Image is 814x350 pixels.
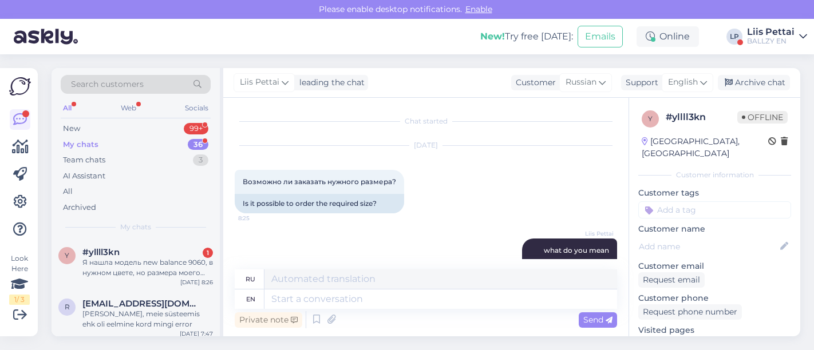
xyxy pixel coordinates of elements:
[638,187,791,199] p: Customer tags
[61,101,74,116] div: All
[180,278,213,287] div: [DATE] 8:26
[120,222,151,232] span: My chats
[63,186,73,197] div: All
[511,77,556,89] div: Customer
[246,289,255,309] div: en
[235,194,404,213] div: Is it possible to order the required size?
[240,76,279,89] span: Liis Pettai
[621,77,658,89] div: Support
[462,4,496,14] span: Enable
[480,31,505,42] b: New!
[9,253,30,305] div: Look Here
[666,110,737,124] div: # yllll3kn
[583,315,613,325] span: Send
[726,29,742,45] div: LP
[571,229,614,238] span: Liis Pettai
[235,140,617,150] div: [DATE]
[203,248,213,258] div: 1
[747,27,807,46] a: Liis PettaiBALLZY EN
[639,240,778,253] input: Add name
[184,123,208,134] div: 99+
[642,136,768,160] div: [GEOGRAPHIC_DATA], [GEOGRAPHIC_DATA]
[188,139,208,150] div: 36
[638,324,791,336] p: Visited pages
[63,170,105,182] div: AI Assistant
[183,101,211,116] div: Socials
[638,170,791,180] div: Customer information
[63,123,80,134] div: New
[578,26,623,47] button: Emails
[65,251,69,260] span: y
[9,295,30,305] div: 1 / 3
[9,77,31,96] img: Askly Logo
[638,304,742,320] div: Request phone number
[718,75,790,90] div: Archive chat
[544,246,609,254] span: what do you mean
[82,257,213,278] div: Я нашла модель new balance 9060, в нужном цвете, но размера моего нет, возможно заказать как-то н...
[638,292,791,304] p: Customer phone
[638,201,791,218] input: Add a tag
[180,329,213,338] div: [DATE] 7:47
[235,312,302,328] div: Private note
[243,177,396,186] span: Возможно ли заказать нужного размера?
[480,30,573,43] div: Try free [DATE]:
[737,111,788,124] span: Offline
[668,76,698,89] span: English
[118,101,139,116] div: Web
[82,299,201,309] span: ricacarita9@gmail.com
[638,272,705,288] div: Request email
[638,223,791,235] p: Customer name
[747,37,795,46] div: BALLZY EN
[238,214,281,222] span: 8:25
[648,114,653,123] span: y
[193,154,208,166] div: 3
[566,76,596,89] span: Russian
[235,116,617,126] div: Chat started
[63,202,96,213] div: Archived
[246,269,255,289] div: ru
[638,260,791,272] p: Customer email
[82,247,120,257] span: #yllll3kn
[63,139,98,150] div: My chats
[637,26,699,47] div: Online
[747,27,795,37] div: Liis Pettai
[63,154,105,166] div: Team chats
[295,77,365,89] div: leading the chat
[82,309,213,329] div: [PERSON_NAME], meie süsteemis ehk oli eelmine kord mingi error
[65,303,70,311] span: r
[71,78,144,90] span: Search customers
